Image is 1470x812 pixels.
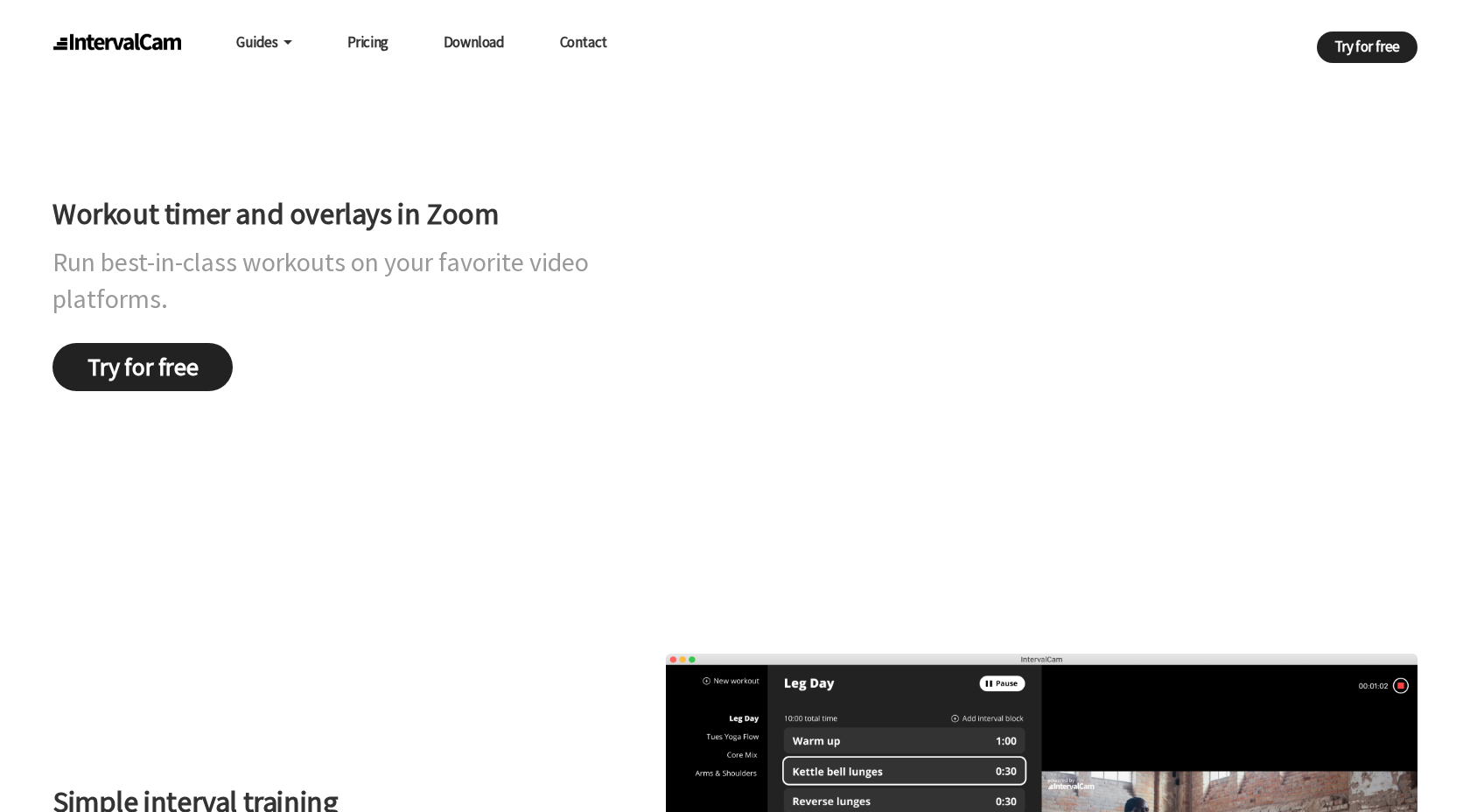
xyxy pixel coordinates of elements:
a: Contact [560,25,607,59]
a: Try for free [1317,31,1417,63]
h1: Workout timer and overlays in Zoom [52,193,605,235]
a: Download [444,25,505,59]
a: Try for free [52,343,233,391]
a: Pricing [347,25,388,59]
img: intervalcam_logo@2x.png [52,33,181,54]
a: Guides [236,25,292,59]
h2: Run best-in-class workouts on your favorite video platforms. [52,243,605,317]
